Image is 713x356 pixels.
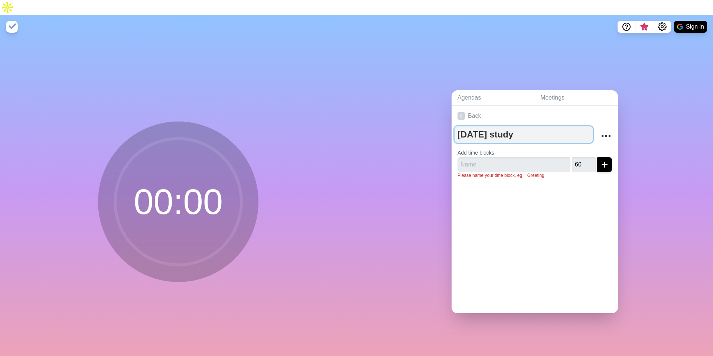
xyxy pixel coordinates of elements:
img: timeblocks logo [6,21,18,33]
img: google logo [677,24,683,30]
span: 3 [641,24,647,30]
button: More [599,129,613,143]
input: Name [458,157,570,172]
a: Meetings [534,90,618,106]
button: What’s new [635,21,653,33]
button: Settings [653,21,671,33]
a: Back [452,106,618,126]
button: Help [618,21,635,33]
input: Mins [572,157,596,172]
a: Agendas [452,90,534,106]
p: Please name your time block, eg = Greeting [458,172,612,179]
button: Sign in [674,21,707,33]
label: Add time blocks [458,150,494,156]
